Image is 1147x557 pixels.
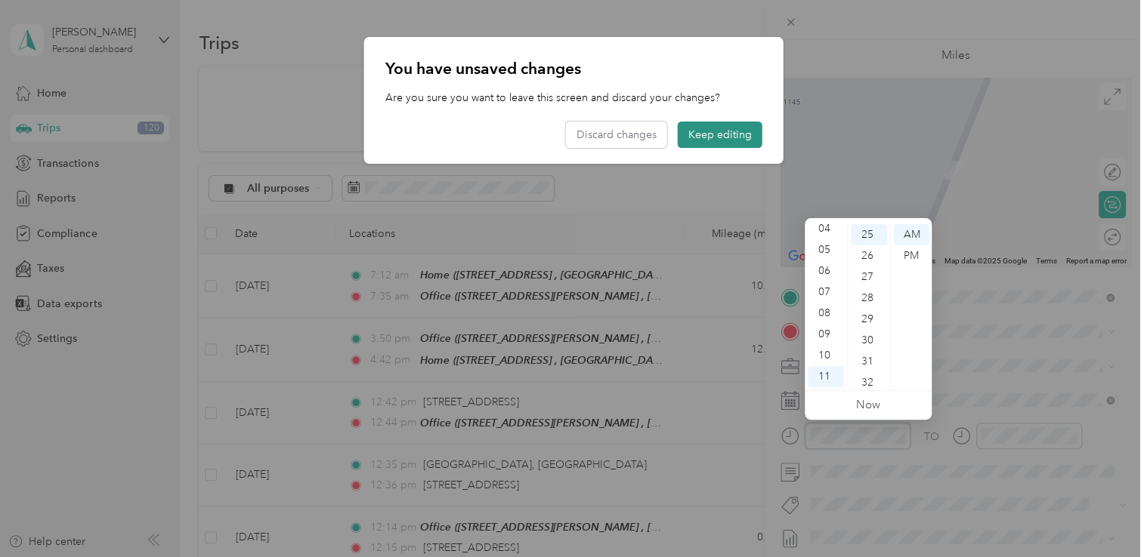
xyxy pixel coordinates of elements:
div: 06 [808,260,844,282]
p: You have unsaved changes [385,58,762,79]
div: AM [893,224,929,245]
div: 28 [851,288,887,309]
a: Now [856,398,880,412]
div: 29 [851,309,887,330]
div: 11 [808,366,844,387]
button: Keep editing [678,122,762,148]
div: 30 [851,330,887,351]
div: 04 [808,218,844,239]
div: 25 [851,224,887,245]
div: 05 [808,239,844,260]
div: PM [893,245,929,266]
iframe: Everlance-gr Chat Button Frame [1062,472,1147,557]
button: Discard changes [566,122,667,148]
div: 10 [808,345,844,366]
div: 32 [851,372,887,393]
p: Are you sure you want to leave this screen and discard your changes? [385,90,762,106]
div: 31 [851,351,887,372]
div: 07 [808,282,844,303]
div: 27 [851,266,887,288]
div: 09 [808,324,844,345]
div: 08 [808,303,844,324]
div: 26 [851,245,887,266]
